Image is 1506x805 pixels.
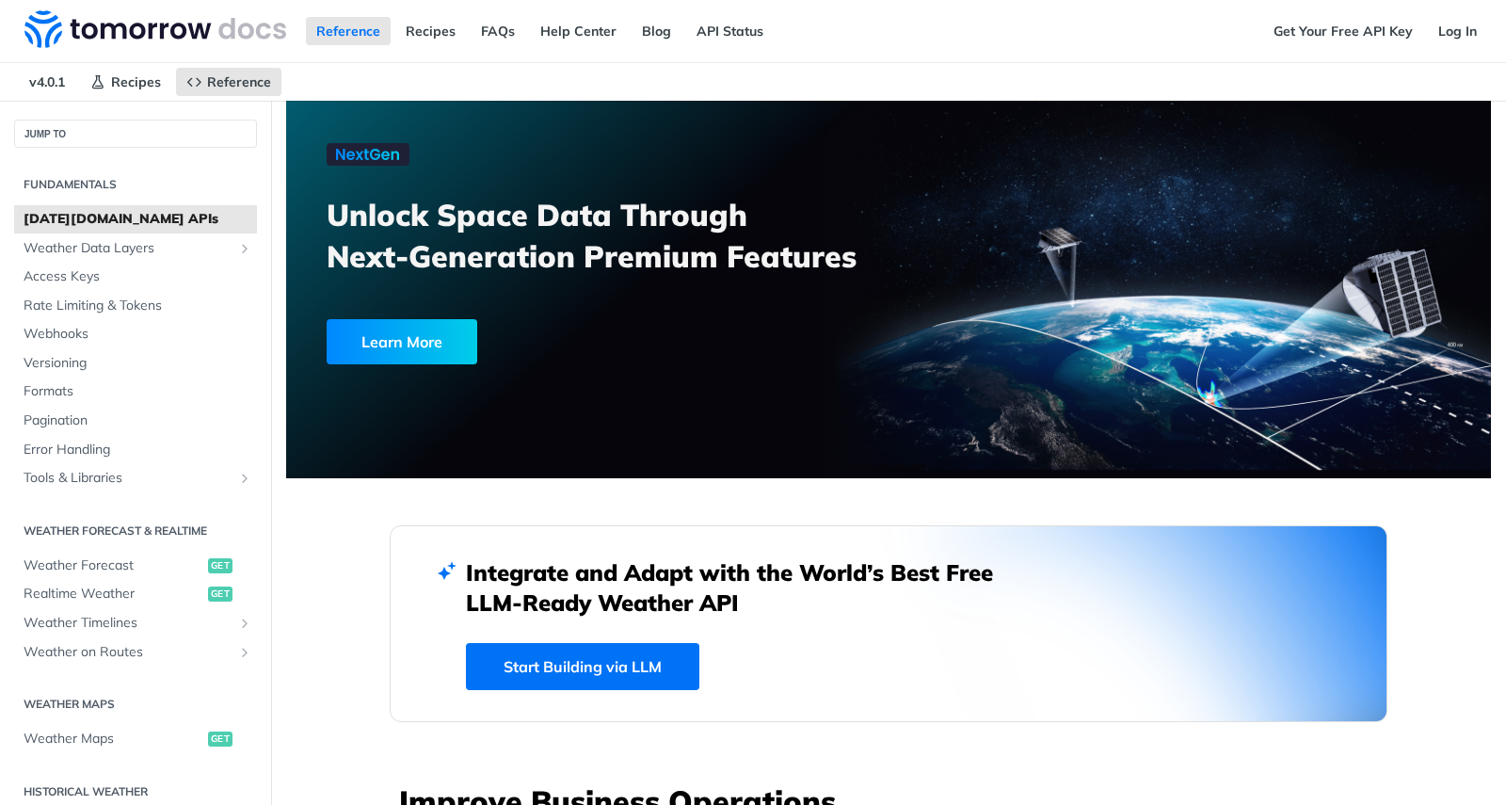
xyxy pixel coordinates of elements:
a: Webhooks [14,320,257,348]
a: Realtime Weatherget [14,580,257,608]
a: Weather Mapsget [14,725,257,753]
h3: Unlock Space Data Through Next-Generation Premium Features [327,194,909,277]
span: Webhooks [24,325,252,344]
span: Versioning [24,354,252,373]
a: Start Building via LLM [466,643,699,690]
span: Weather Forecast [24,556,203,575]
a: Log In [1428,17,1487,45]
span: get [208,587,232,602]
h2: Weather Forecast & realtime [14,523,257,539]
span: Formats [24,382,252,401]
a: Error Handling [14,436,257,464]
span: Reference [207,73,271,90]
span: Tools & Libraries [24,469,232,488]
a: Rate Limiting & Tokens [14,292,257,320]
button: Show subpages for Weather Data Layers [237,241,252,256]
a: Reference [176,68,281,96]
span: Rate Limiting & Tokens [24,297,252,315]
span: Error Handling [24,441,252,459]
span: Weather Maps [24,730,203,749]
span: Access Keys [24,267,252,286]
a: Learn More [327,319,793,364]
span: Weather on Routes [24,643,232,662]
a: Pagination [14,407,257,435]
div: Learn More [327,319,477,364]
span: Realtime Weather [24,585,203,604]
a: [DATE][DOMAIN_NAME] APIs [14,205,257,233]
a: Weather on RoutesShow subpages for Weather on Routes [14,638,257,667]
h2: Historical Weather [14,783,257,800]
a: Weather Forecastget [14,552,257,580]
a: API Status [686,17,774,45]
button: Show subpages for Weather Timelines [237,616,252,631]
button: Show subpages for Tools & Libraries [237,471,252,486]
a: Help Center [530,17,627,45]
img: NextGen [327,143,409,166]
span: Pagination [24,411,252,430]
span: v4.0.1 [19,68,75,96]
a: Formats [14,378,257,406]
a: Recipes [395,17,466,45]
h2: Integrate and Adapt with the World’s Best Free LLM-Ready Weather API [466,557,1021,618]
a: Recipes [80,68,171,96]
span: get [208,732,232,747]
span: Recipes [111,73,161,90]
a: Tools & LibrariesShow subpages for Tools & Libraries [14,464,257,492]
span: Weather Timelines [24,614,232,633]
a: Weather TimelinesShow subpages for Weather Timelines [14,609,257,637]
a: Get Your Free API Key [1263,17,1423,45]
a: Blog [632,17,681,45]
img: Tomorrow.io Weather API Docs [24,10,286,48]
span: [DATE][DOMAIN_NAME] APIs [24,210,252,229]
a: FAQs [471,17,525,45]
a: Reference [306,17,391,45]
span: get [208,558,232,573]
span: Weather Data Layers [24,239,232,258]
a: Access Keys [14,263,257,291]
button: JUMP TO [14,120,257,148]
button: Show subpages for Weather on Routes [237,645,252,660]
a: Versioning [14,349,257,378]
h2: Fundamentals [14,176,257,193]
a: Weather Data LayersShow subpages for Weather Data Layers [14,234,257,263]
h2: Weather Maps [14,696,257,713]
